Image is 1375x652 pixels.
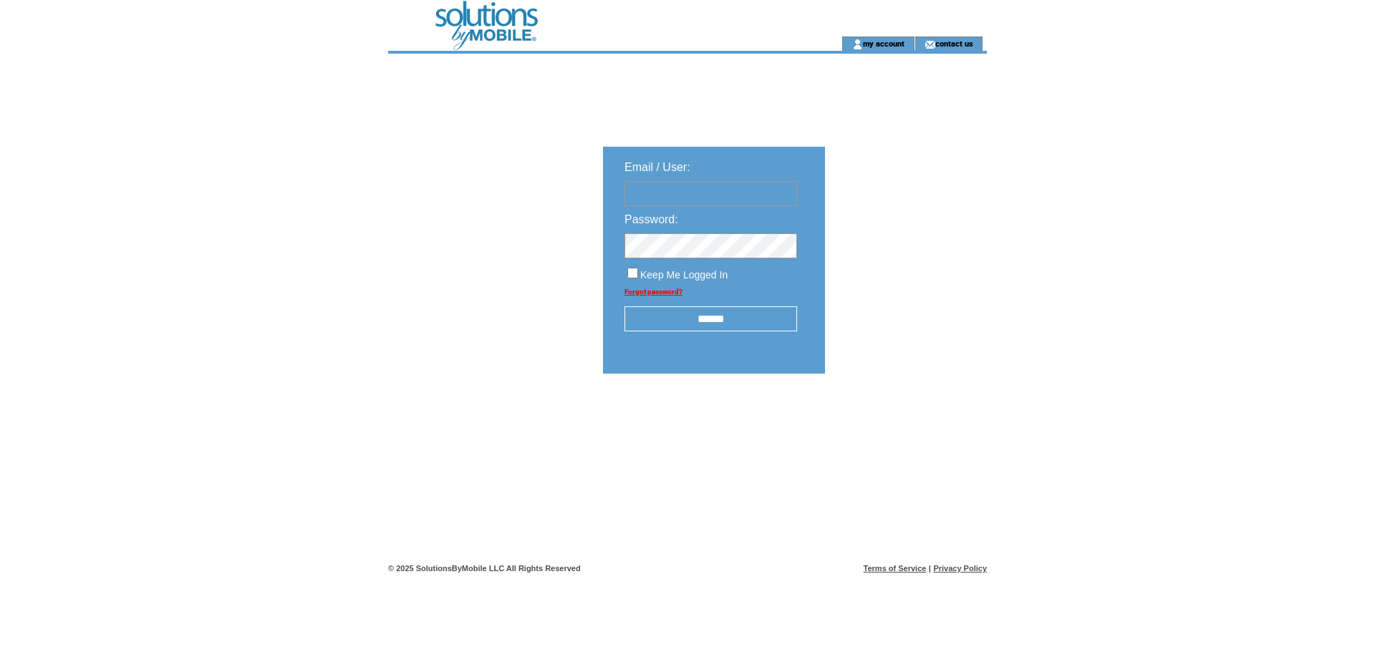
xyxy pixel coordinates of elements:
img: transparent.png;jsessionid=ED313901E9731A54813E69EF13DBE2D8 [867,409,938,427]
a: my account [863,39,904,48]
a: Privacy Policy [933,564,987,573]
span: | [929,564,931,573]
img: account_icon.gif;jsessionid=ED313901E9731A54813E69EF13DBE2D8 [852,39,863,50]
span: Email / User: [624,161,690,173]
span: © 2025 SolutionsByMobile LLC All Rights Reserved [388,564,581,573]
a: Forgot password? [624,288,682,296]
a: Terms of Service [864,564,927,573]
span: Keep Me Logged In [640,269,728,281]
a: contact us [935,39,973,48]
img: contact_us_icon.gif;jsessionid=ED313901E9731A54813E69EF13DBE2D8 [925,39,935,50]
span: Password: [624,213,678,225]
